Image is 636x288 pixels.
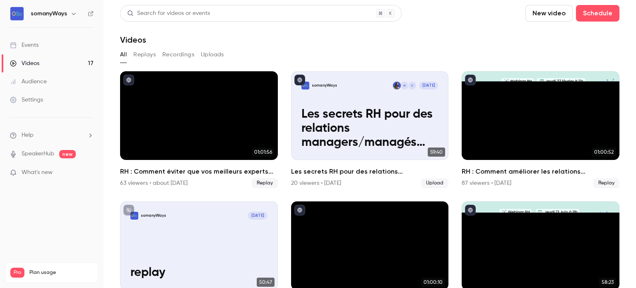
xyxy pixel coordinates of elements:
h6: somanyWays [31,10,67,18]
button: Recordings [162,48,194,61]
span: Help [22,131,34,140]
span: [DATE] [419,82,438,90]
span: 59:40 [428,148,445,157]
span: [DATE] [248,212,267,220]
span: 01:00:10 [421,278,445,287]
button: published [465,205,476,215]
button: published [294,205,305,215]
span: new [59,150,76,158]
span: 01:01:56 [252,148,275,157]
span: Replay [252,178,278,188]
img: Anaïs Georgelin [393,82,401,90]
span: 01:00:52 [592,148,616,157]
li: help-dropdown-opener [10,131,94,140]
span: Replay [593,178,619,188]
img: somanyWays [10,7,24,20]
div: Audience [10,77,47,86]
button: Replays [133,48,156,61]
div: 63 viewers • about [DATE] [120,179,188,187]
p: somanyWays [312,83,337,88]
div: 20 viewers • [DATE] [291,179,341,187]
a: SpeakerHub [22,150,54,158]
section: Videos [120,5,619,283]
span: 58:23 [599,278,616,287]
img: replay [130,212,138,220]
button: Uploads [201,48,224,61]
h2: RH : Comment améliorer les relations intergénérationnelles dans son organisation ? [462,167,619,177]
a: 01:00:52RH : Comment améliorer les relations intergénérationnelles dans son organisation ?87 view... [462,71,619,188]
h2: Les secrets RH pour des relations managers/managés harmonieuses [291,167,449,177]
button: Schedule [576,5,619,22]
li: Les secrets RH pour des relations managers/managés harmonieuses [291,71,449,188]
img: Les secrets RH pour des relations managers/managés harmonieuses [301,82,309,90]
div: C [408,81,417,90]
h1: Videos [120,35,146,45]
button: All [120,48,127,61]
button: published [294,75,305,85]
div: Events [10,41,39,49]
button: New video [525,5,573,22]
div: Settings [10,96,43,104]
div: Videos [10,59,39,68]
span: What's new [22,168,53,177]
button: published [465,75,476,85]
button: unpublished [123,205,134,215]
span: Plan usage [29,269,93,276]
div: 87 viewers • [DATE] [462,179,511,187]
span: Upload [421,178,448,188]
span: Pro [10,268,24,278]
div: Search for videos or events [127,9,210,18]
button: published [123,75,134,85]
p: Les secrets RH pour des relations managers/managés harmonieuses [301,107,438,150]
p: replay [130,266,267,280]
h2: RH : Comment éviter que vos meilleurs experts deviennent de mauvais managers ? [120,167,278,177]
div: H [400,81,409,90]
a: 01:01:56RH : Comment éviter que vos meilleurs experts deviennent de mauvais managers ?63 viewers ... [120,71,278,188]
span: 50:47 [257,278,275,287]
li: RH : Comment améliorer les relations intergénérationnelles dans son organisation ? [462,71,619,188]
a: Les secrets RH pour des relations managers/managés harmonieusessomanyWaysCHAnaïs Georgelin[DATE]L... [291,71,449,188]
li: RH : Comment éviter que vos meilleurs experts deviennent de mauvais managers ? [120,71,278,188]
p: somanyWays [141,213,166,218]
